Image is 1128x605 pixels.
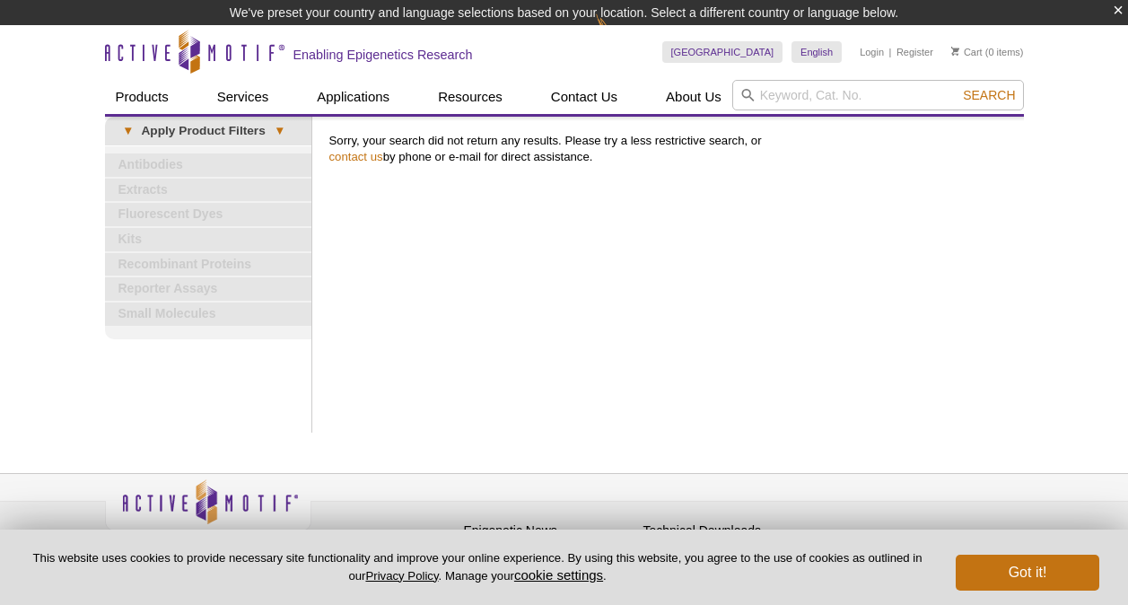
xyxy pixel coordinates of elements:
a: Resources [427,80,513,114]
a: About Us [655,80,732,114]
a: Fluorescent Dyes [105,203,311,226]
h4: Technical Downloads [643,523,814,539]
li: (0 items) [951,41,1024,63]
a: Extracts [105,179,311,202]
a: Contact Us [540,80,628,114]
a: Reporter Assays [105,277,311,301]
a: Privacy Policy [365,569,438,583]
input: Keyword, Cat. No. [732,80,1024,110]
a: Services [206,80,280,114]
a: Kits [105,228,311,251]
a: English [791,41,842,63]
li: | [889,41,892,63]
a: ▾Apply Product Filters▾ [105,117,311,145]
a: Antibodies [105,153,311,177]
a: Recombinant Proteins [105,253,311,276]
img: Active Motif, [105,474,311,547]
button: Search [957,87,1020,103]
a: Products [105,80,179,114]
span: Search [963,88,1015,102]
a: Register [896,46,933,58]
button: cookie settings [514,567,603,583]
a: contact us [329,150,383,163]
span: ▾ [114,123,142,139]
p: This website uses cookies to provide necessary site functionality and improve your online experie... [29,550,926,584]
span: ▾ [266,123,293,139]
a: Small Molecules [105,302,311,326]
h2: Enabling Epigenetics Research [293,47,473,63]
a: [GEOGRAPHIC_DATA] [662,41,783,63]
img: Your Cart [951,47,959,56]
img: Change Here [596,13,643,56]
p: Sorry, your search did not return any results. Please try a less restrictive search, or by phone ... [329,133,1015,165]
a: Login [860,46,884,58]
a: Privacy Policy [320,521,390,548]
table: Click to Verify - This site chose Symantec SSL for secure e-commerce and confidential communicati... [823,505,957,545]
a: Applications [306,80,400,114]
h4: Epigenetic News [464,523,634,539]
button: Got it! [956,555,1099,591]
a: Cart [951,46,983,58]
